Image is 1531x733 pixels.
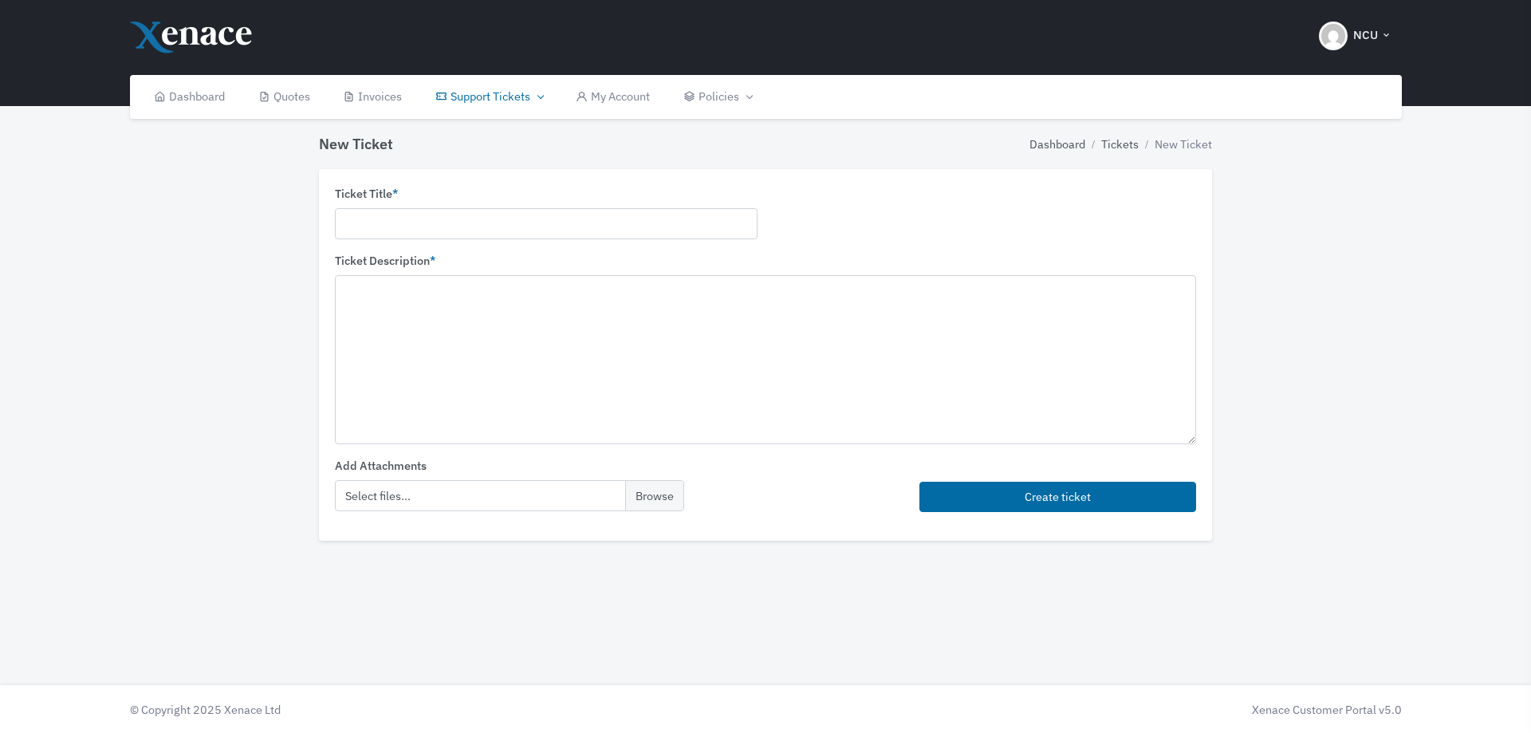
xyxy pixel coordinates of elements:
[1101,136,1139,153] a: Tickets
[138,75,242,119] a: Dashboard
[667,75,768,119] a: Policies
[335,185,398,203] label: Ticket Title
[1353,26,1378,45] span: NCU
[335,252,435,270] label: Ticket Description
[319,136,393,153] h4: New Ticket
[773,701,1402,719] div: Xenace Customer Portal v5.0
[1309,8,1402,64] button: NCU
[1029,136,1085,153] a: Dashboard
[1139,136,1212,153] li: New Ticket
[419,75,559,119] a: Support Tickets
[1319,22,1348,50] img: Header Avatar
[327,75,419,119] a: Invoices
[919,482,1196,513] button: Create ticket
[560,75,667,119] a: My Account
[335,457,427,475] label: Add Attachments
[122,701,766,719] div: © Copyright 2025 Xenace Ltd
[242,75,327,119] a: Quotes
